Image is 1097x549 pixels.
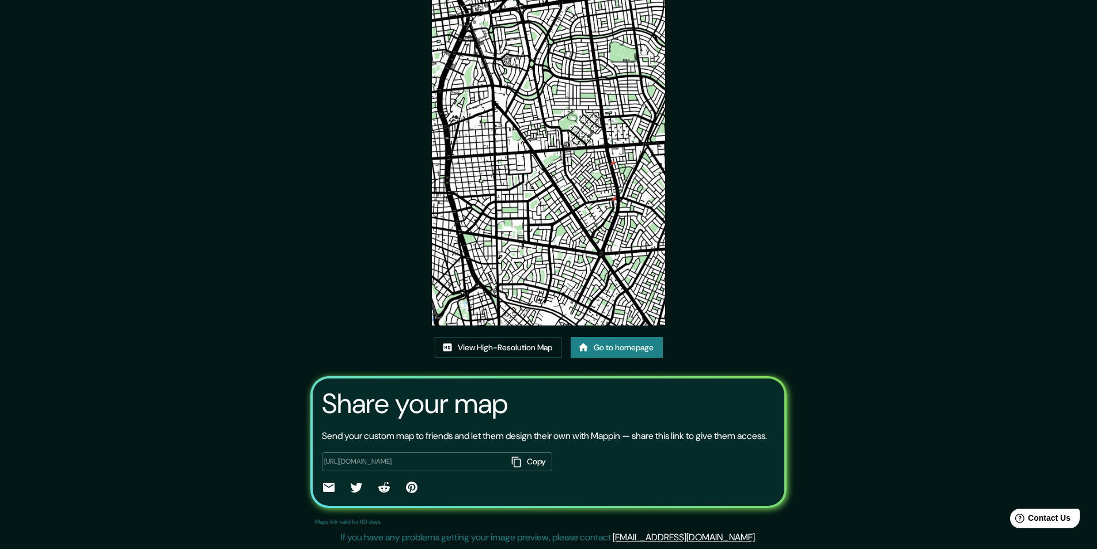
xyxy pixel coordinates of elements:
[315,517,382,526] p: Maps link valid for 60 days.
[322,388,508,420] h3: Share your map
[613,531,755,543] a: [EMAIL_ADDRESS][DOMAIN_NAME]
[435,337,561,358] a: View High-Resolution Map
[507,452,552,471] button: Copy
[341,531,757,544] p: If you have any problems getting your image preview, please contact .
[571,337,663,358] a: Go to homepage
[994,504,1084,536] iframe: Help widget launcher
[322,429,767,443] p: Send your custom map to friends and let them design their own with Mappin — share this link to gi...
